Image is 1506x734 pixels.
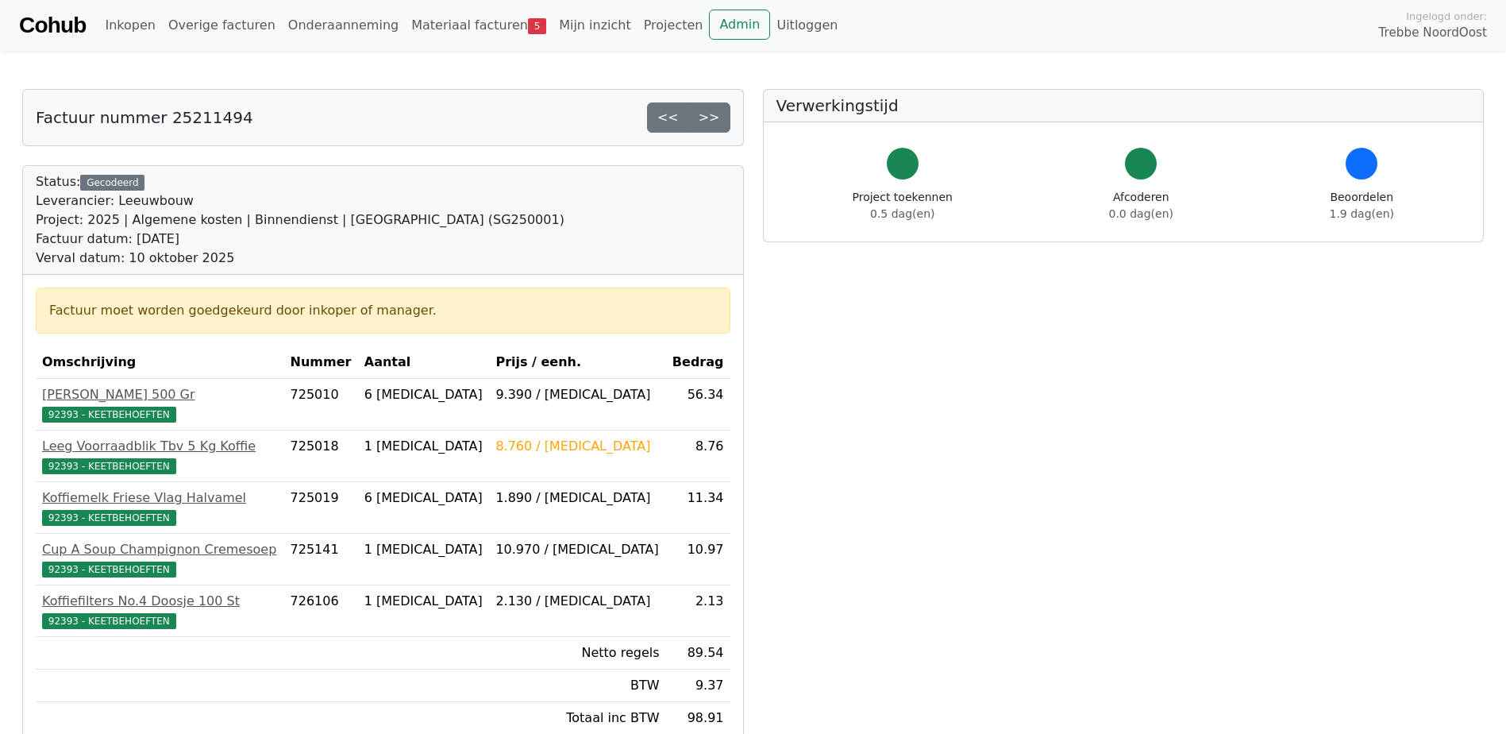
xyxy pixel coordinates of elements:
[364,540,483,559] div: 1 [MEDICAL_DATA]
[284,585,358,637] td: 726106
[364,489,483,508] div: 6 [MEDICAL_DATA]
[284,346,358,379] th: Nummer
[853,189,953,222] div: Project toekennen
[284,482,358,534] td: 725019
[666,379,730,431] td: 56.34
[1330,207,1394,220] span: 1.9 dag(en)
[495,592,659,611] div: 2.130 / [MEDICAL_DATA]
[282,10,405,41] a: Onderaanneming
[49,301,717,320] div: Factuur moet worden goedgekeurd door inkoper of manager.
[666,346,730,379] th: Bedrag
[364,592,483,611] div: 1 [MEDICAL_DATA]
[870,207,934,220] span: 0.5 dag(en)
[42,458,176,474] span: 92393 - KEETBEHOEFTEN
[528,18,546,34] span: 5
[495,540,659,559] div: 10.970 / [MEDICAL_DATA]
[709,10,770,40] a: Admin
[666,585,730,637] td: 2.13
[553,10,637,41] a: Mijn inzicht
[364,437,483,456] div: 1 [MEDICAL_DATA]
[666,637,730,670] td: 89.54
[358,346,490,379] th: Aantal
[42,407,176,423] span: 92393 - KEETBEHOEFTEN
[637,10,710,41] a: Projecten
[42,540,278,559] div: Cup A Soup Champignon Cremesoep
[42,592,278,611] div: Koffiefilters No.4 Doosje 100 St
[42,385,278,404] div: [PERSON_NAME] 500 Gr
[1109,207,1173,220] span: 0.0 dag(en)
[36,230,564,249] div: Factuur datum: [DATE]
[495,437,659,456] div: 8.760 / [MEDICAL_DATA]
[284,379,358,431] td: 725010
[36,249,564,268] div: Verval datum: 10 oktober 2025
[1330,189,1394,222] div: Beoordelen
[36,346,284,379] th: Omschrijving
[666,534,730,585] td: 10.97
[36,211,564,230] div: Project: 2025 | Algemene kosten | Binnendienst | [GEOGRAPHIC_DATA] (SG250001)
[364,385,483,404] div: 6 [MEDICAL_DATA]
[1379,24,1487,42] span: Trebbe NoordOost
[36,108,253,127] h5: Factuur nummer 25211494
[688,102,730,133] a: >>
[666,670,730,702] td: 9.37
[162,10,282,41] a: Overige facturen
[1406,9,1487,24] span: Ingelogd onder:
[19,6,86,44] a: Cohub
[770,10,844,41] a: Uitloggen
[42,489,278,508] div: Koffiemelk Friese Vlag Halvamel
[42,437,278,456] div: Leeg Voorraadblik Tbv 5 Kg Koffie
[98,10,161,41] a: Inkopen
[666,482,730,534] td: 11.34
[42,437,278,475] a: Leeg Voorraadblik Tbv 5 Kg Koffie92393 - KEETBEHOEFTEN
[489,670,665,702] td: BTW
[42,613,176,629] span: 92393 - KEETBEHOEFTEN
[647,102,689,133] a: <<
[42,562,176,578] span: 92393 - KEETBEHOEFTEN
[36,191,564,211] div: Leverancier: Leeuwbouw
[405,10,553,41] a: Materiaal facturen5
[42,489,278,527] a: Koffiemelk Friese Vlag Halvamel92393 - KEETBEHOEFTEN
[42,510,176,526] span: 92393 - KEETBEHOEFTEN
[284,431,358,482] td: 725018
[666,431,730,482] td: 8.76
[495,489,659,508] div: 1.890 / [MEDICAL_DATA]
[42,385,278,423] a: [PERSON_NAME] 500 Gr92393 - KEETBEHOEFTEN
[36,172,564,268] div: Status:
[42,540,278,578] a: Cup A Soup Champignon Cremesoep92393 - KEETBEHOEFTEN
[1109,189,1173,222] div: Afcoderen
[495,385,659,404] div: 9.390 / [MEDICAL_DATA]
[776,96,1471,115] h5: Verwerkingstijd
[489,346,665,379] th: Prijs / eenh.
[80,175,144,191] div: Gecodeerd
[42,592,278,630] a: Koffiefilters No.4 Doosje 100 St92393 - KEETBEHOEFTEN
[489,637,665,670] td: Netto regels
[284,534,358,585] td: 725141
